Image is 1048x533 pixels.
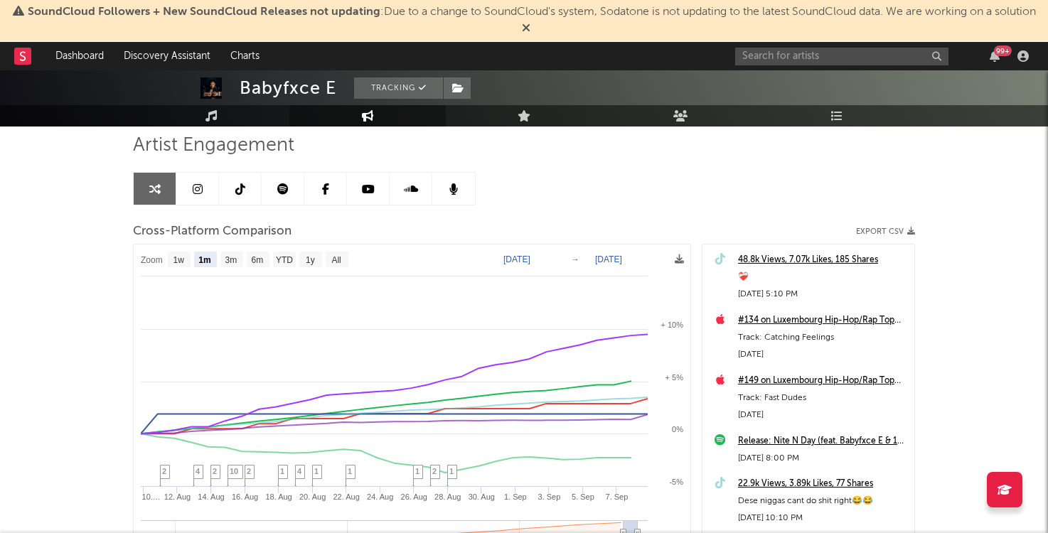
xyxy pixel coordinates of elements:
[265,492,292,501] text: 18. Aug
[738,450,907,467] div: [DATE] 8:00 PM
[990,50,1000,62] button: 99+
[415,467,419,475] span: 1
[738,475,907,492] a: 22.9k Views, 3.89k Likes, 77 Shares
[331,255,341,265] text: All
[738,329,907,346] div: Track: Catching Feelings
[434,492,461,501] text: 28. Aug
[306,255,315,265] text: 1y
[142,492,161,501] text: 10.…
[738,269,907,286] div: ❤️‍🩹
[46,42,114,70] a: Dashboard
[503,254,530,264] text: [DATE]
[449,467,454,475] span: 1
[141,255,163,265] text: Zoom
[164,492,191,501] text: 12. Aug
[538,492,560,501] text: 3. Sep
[432,467,437,475] span: 2
[595,254,622,264] text: [DATE]
[225,255,237,265] text: 3m
[299,492,326,501] text: 20. Aug
[247,467,251,475] span: 2
[738,389,907,407] div: Track: Fast Dudes
[504,492,527,501] text: 1. Sep
[213,467,217,475] span: 2
[220,42,269,70] a: Charts
[28,6,380,18] span: SoundCloud Followers + New SoundCloud Releases not updating
[252,255,264,265] text: 6m
[348,467,352,475] span: 1
[738,372,907,389] a: #149 on Luxembourg Hip-Hop/Rap Top Videos
[572,492,594,501] text: 5. Sep
[198,255,210,265] text: 1m
[735,48,948,65] input: Search for artists
[672,425,683,434] text: 0%
[133,223,292,240] span: Cross-Platform Comparison
[314,467,319,475] span: 1
[469,492,495,501] text: 30. Aug
[856,227,915,236] button: Export CSV
[133,137,294,154] span: Artist Engagement
[240,77,336,99] div: Babyfxce E
[738,510,907,527] div: [DATE] 10:10 PM
[173,255,185,265] text: 1w
[738,346,907,363] div: [DATE]
[354,77,443,99] button: Tracking
[401,492,427,501] text: 26. Aug
[738,312,907,329] a: #134 on Luxembourg Hip-Hop/Rap Top Videos
[738,433,907,450] a: Release: Nite N Day (feat. Babyfxce E & 1up Tee)
[162,467,166,475] span: 2
[522,23,530,35] span: Dismiss
[276,255,293,265] text: YTD
[232,492,258,501] text: 16. Aug
[661,321,684,329] text: + 10%
[738,252,907,269] a: 48.8k Views, 7.07k Likes, 185 Shares
[196,467,200,475] span: 4
[994,45,1012,56] div: 99 +
[738,492,907,510] div: Dese niggas cant do shit right😂😂
[669,478,683,486] text: -5%
[333,492,359,501] text: 22. Aug
[297,467,301,475] span: 4
[280,467,284,475] span: 1
[571,254,579,264] text: →
[738,407,907,424] div: [DATE]
[230,467,238,475] span: 10
[114,42,220,70] a: Discovery Assistant
[606,492,629,501] text: 7. Sep
[28,6,1036,18] span: : Due to a change to SoundCloud's system, Sodatone is not updating to the latest SoundCloud data....
[665,373,684,382] text: + 5%
[738,286,907,303] div: [DATE] 5:10 PM
[367,492,393,501] text: 24. Aug
[198,492,224,501] text: 14. Aug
